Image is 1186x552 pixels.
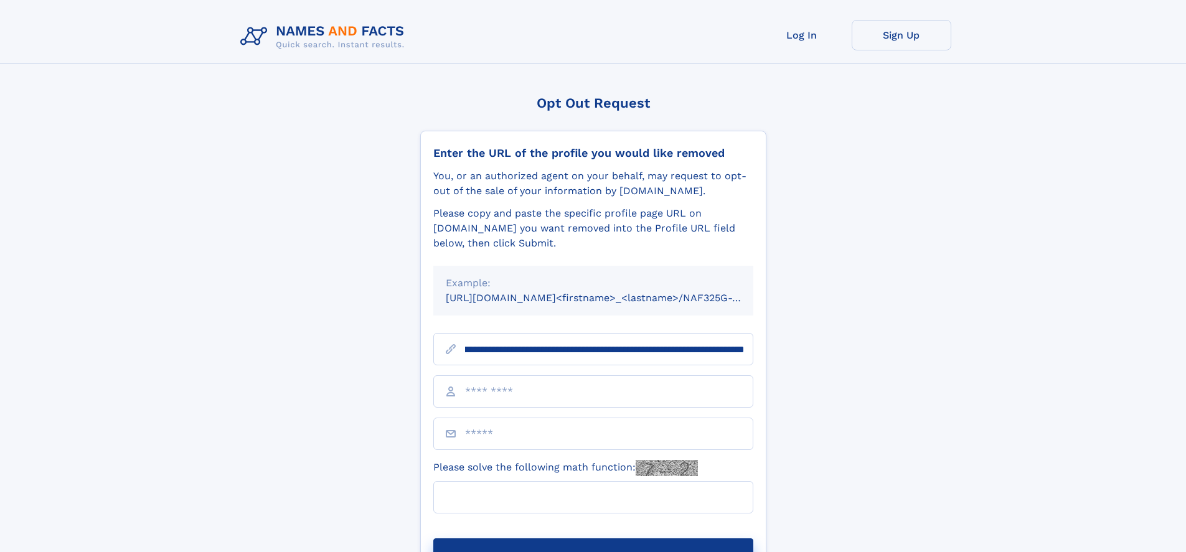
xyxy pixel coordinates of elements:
[420,95,766,111] div: Opt Out Request
[446,292,777,304] small: [URL][DOMAIN_NAME]<firstname>_<lastname>/NAF325G-xxxxxxxx
[235,20,415,54] img: Logo Names and Facts
[433,206,753,251] div: Please copy and paste the specific profile page URL on [DOMAIN_NAME] you want removed into the Pr...
[752,20,852,50] a: Log In
[433,460,698,476] label: Please solve the following math function:
[433,169,753,199] div: You, or an authorized agent on your behalf, may request to opt-out of the sale of your informatio...
[433,146,753,160] div: Enter the URL of the profile you would like removed
[852,20,951,50] a: Sign Up
[446,276,741,291] div: Example:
